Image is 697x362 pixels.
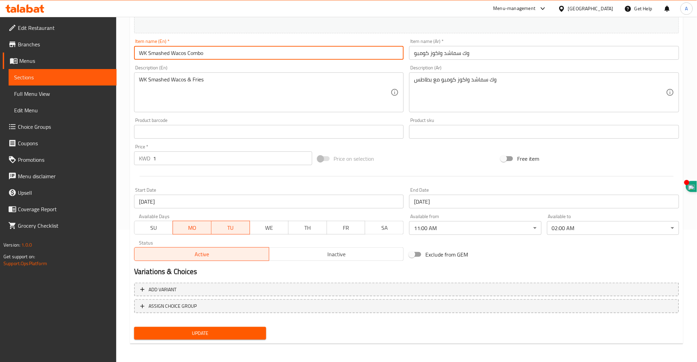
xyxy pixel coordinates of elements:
[3,151,117,168] a: Promotions
[139,76,391,109] textarea: WK Smashed Wacos & Fries
[137,223,170,233] span: SU
[18,24,111,32] span: Edit Restaurant
[3,217,117,234] a: Grocery Checklist
[18,189,111,197] span: Upsell
[153,151,312,165] input: Please enter price
[9,69,117,86] a: Sections
[137,249,266,259] span: Active
[18,139,111,147] span: Coupons
[409,125,679,139] input: Please enter product sku
[517,155,539,163] span: Free item
[134,283,679,297] button: Add variant
[3,168,117,184] a: Menu disclaimer
[21,240,32,249] span: 1.0.0
[414,76,666,109] textarea: وك سماشد واكوز كومبو مع بطاطس
[3,118,117,135] a: Choice Groups
[18,123,111,131] span: Choice Groups
[3,201,117,217] a: Coverage Report
[3,53,117,69] a: Menus
[18,222,111,230] span: Grocery Checklist
[272,249,401,259] span: Inactive
[134,267,679,277] h2: Variations & Choices
[493,4,536,13] div: Menu-management
[334,155,374,163] span: Price on selection
[685,5,688,12] span: A
[134,247,269,261] button: Active
[211,221,250,235] button: TU
[3,135,117,151] a: Coupons
[134,299,679,313] button: ASSIGN CHOICE GROUP
[9,102,117,118] a: Edit Menu
[368,223,401,233] span: SA
[288,221,327,235] button: TH
[18,156,111,164] span: Promotions
[14,73,111,81] span: Sections
[19,57,111,65] span: Menus
[3,259,47,268] a: Support.OpsPlatform
[18,205,111,213] span: Coverage Report
[18,172,111,180] span: Menu disclaimer
[139,154,150,162] p: KWD
[3,36,117,53] a: Branches
[149,285,176,294] span: Add variant
[409,46,679,60] input: Enter name Ar
[134,46,404,60] input: Enter name En
[425,250,468,259] span: Exclude from GEM
[173,221,211,235] button: MO
[253,223,286,233] span: WE
[3,252,35,261] span: Get support on:
[214,223,247,233] span: TU
[9,86,117,102] a: Full Menu View
[365,221,404,235] button: SA
[14,90,111,98] span: Full Menu View
[3,240,20,249] span: Version:
[3,184,117,201] a: Upsell
[134,125,404,139] input: Please enter product barcode
[291,223,324,233] span: TH
[149,302,197,310] span: ASSIGN CHOICE GROUP
[250,221,288,235] button: WE
[134,327,266,340] button: Update
[409,221,541,235] div: 11:00 AM
[134,221,173,235] button: SU
[176,223,209,233] span: MO
[547,221,679,235] div: 02:00 AM
[3,20,117,36] a: Edit Restaurant
[18,40,111,48] span: Branches
[14,106,111,114] span: Edit Menu
[140,329,261,338] span: Update
[330,223,363,233] span: FR
[568,5,613,12] div: [GEOGRAPHIC_DATA]
[269,247,404,261] button: Inactive
[327,221,366,235] button: FR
